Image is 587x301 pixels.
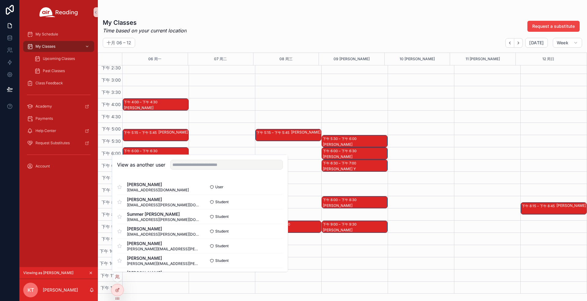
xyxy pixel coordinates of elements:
div: [PERSON_NAME] [158,130,188,135]
div: 下午 6:00 – 下午 6:30[PERSON_NAME] [123,148,188,159]
span: [EMAIL_ADDRESS][DOMAIN_NAME] [127,188,189,193]
div: [PERSON_NAME] [323,203,387,208]
button: 08 周三 [279,53,293,65]
button: 07 周二 [214,53,227,65]
span: Account [35,164,50,169]
div: 下午 8:15 – 下午 8:45 [522,203,556,209]
span: Class Feedback [35,81,63,86]
div: [PERSON_NAME] Y [323,167,387,171]
span: Student [215,243,229,248]
button: Back [505,38,514,48]
span: Payments [35,116,53,121]
span: [PERSON_NAME] [127,255,200,261]
span: Student [215,229,229,233]
div: 下午 4:00 – 下午 4:30[PERSON_NAME] [123,99,188,110]
a: My Schedule [23,29,94,40]
span: [PERSON_NAME] [127,240,200,246]
span: Request a substitute [532,23,575,29]
span: Summer [PERSON_NAME] [127,211,200,217]
span: 下午 7:00 [100,175,122,180]
span: 下午 11:30 [99,285,122,290]
span: [PERSON_NAME][EMAIL_ADDRESS][PERSON_NAME][DOMAIN_NAME] [127,246,200,251]
div: 下午 6:30 – 下午 7:00 [323,160,358,166]
div: scrollable content [20,24,98,180]
span: 下午 6:00 [100,151,122,156]
div: 下午 4:00 – 下午 4:30 [124,99,159,105]
a: Payments [23,113,94,124]
a: Past Classes [31,65,94,76]
button: [DATE] [525,38,548,48]
div: 下午 8:00 – 下午 8:30 [323,197,358,203]
p: [PERSON_NAME] [43,287,78,293]
div: [PERSON_NAME] [291,130,321,135]
div: 下午 8:00 – 下午 8:30[PERSON_NAME] [322,196,387,208]
a: My Classes [23,41,94,52]
span: 下午 9:30 [100,236,122,241]
em: Time based on your current location [103,27,186,34]
span: 下午 3:00 [100,77,122,83]
span: Past Classes [43,68,65,73]
span: 下午 10:30 [98,261,122,266]
button: 10 [PERSON_NAME] [400,53,435,65]
span: Viewing as [PERSON_NAME] [23,270,73,275]
span: Student [215,214,229,219]
span: User [215,185,223,189]
div: [PERSON_NAME] [556,203,586,208]
h2: View as another user [117,161,165,168]
a: Account [23,161,94,172]
span: [EMAIL_ADDRESS][PERSON_NAME][DOMAIN_NAME] [127,232,200,237]
span: [DATE] [529,40,544,46]
button: Next [514,38,523,48]
button: 11 [PERSON_NAME] [466,53,500,65]
div: 下午 9:00 – 下午 9:30[PERSON_NAME] [322,221,387,233]
span: [PERSON_NAME] [127,196,200,202]
span: 下午 6:30 [100,163,122,168]
div: 下午 6:30 – 下午 7:00[PERSON_NAME] Y [322,160,387,171]
span: 下午 4:00 [100,102,122,107]
span: [EMAIL_ADDRESS][PERSON_NAME][DOMAIN_NAME] [127,217,200,222]
span: 下午 5:00 [100,126,122,131]
div: 下午 9:00 – 下午 9:30[PERSON_NAME] [256,221,321,233]
span: 下午 8:30 [100,212,122,217]
button: 09 [PERSON_NAME] [334,53,370,65]
h2: 十月 06 – 12 [107,40,131,46]
span: 下午 11:00 [99,273,122,278]
span: 下午 2:30 [100,65,122,70]
span: [EMAIL_ADDRESS][PERSON_NAME][DOMAIN_NAME] [127,202,200,207]
div: 下午 6:00 – 下午 6:30 [323,148,358,154]
span: Student [215,258,229,263]
div: 下午 6:00 – 下午 6:30 [124,148,159,154]
div: 下午 5:15 – 下午 5:45 [257,130,291,136]
span: Upcoming Classes [43,56,75,61]
span: My Classes [35,44,55,49]
span: 下午 9:00 [100,224,122,229]
div: [PERSON_NAME] [323,142,387,147]
button: 06 周一 [148,53,161,65]
div: [PERSON_NAME] [323,228,387,233]
h1: My Classes [103,18,186,27]
a: Request Substitutes [23,138,94,149]
div: 下午 5:15 – 下午 5:45[PERSON_NAME] [123,129,188,141]
span: [PERSON_NAME] [127,182,189,188]
div: 下午 8:15 – 下午 8:45[PERSON_NAME] [521,203,586,214]
div: 下午 5:15 – 下午 5:45 [124,130,158,136]
span: Week [557,40,568,46]
span: 下午 10:00 [98,248,122,254]
span: [PERSON_NAME] [127,270,200,276]
span: Help Center [35,128,56,133]
span: Academy [35,104,52,109]
span: 下午 4:30 [100,114,122,119]
div: 下午 5:30 – 下午 6:00[PERSON_NAME] [322,135,387,147]
div: 下午 6:00 – 下午 6:30[PERSON_NAME] [322,148,387,159]
img: App logo [39,7,78,17]
span: [PERSON_NAME] [127,226,200,232]
span: Request Substitutes [35,141,70,145]
span: My Schedule [35,32,58,37]
button: 12 周日 [542,53,554,65]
